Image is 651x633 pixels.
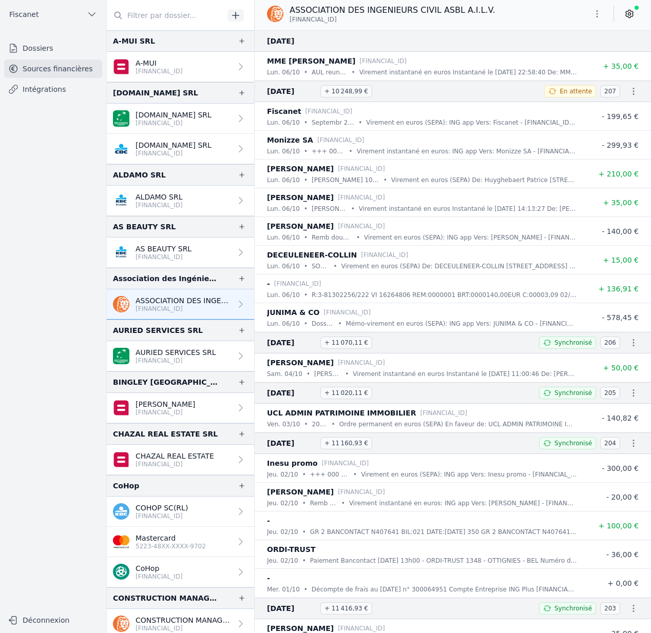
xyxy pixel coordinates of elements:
[113,400,129,416] img: belfius-1.png
[267,232,300,243] p: lun. 06/10
[267,584,300,595] p: mer. 01/10
[267,67,300,77] p: lun. 06/10
[602,112,639,121] span: - 199,65 €
[338,487,385,497] p: [FINANCIAL_ID]
[554,339,592,347] span: Synchronisé
[267,261,300,271] p: lun. 06/10
[304,232,308,243] div: •
[136,615,232,625] p: CONSTRUCTION MANAGEMENT & WOODEN BUILDINGS SRL
[113,141,129,157] img: CBC_CREGBEBB.png
[304,319,308,329] div: •
[113,244,129,261] img: KBC_BRUSSELS_KREDBEBB.png
[113,324,203,337] div: AURIED SERVICES SRL
[302,469,306,480] div: •
[136,563,183,573] p: CoHop
[136,572,183,581] p: [FINANCIAL_ID]
[107,445,254,475] a: CHAZAL REAL ESTATE [FINANCIAL_ID]
[113,480,139,492] div: CoHop
[267,146,300,156] p: lun. 06/10
[113,616,129,632] img: ing.png
[267,249,357,261] p: DECEULENEER-COLLIN
[361,250,408,260] p: [FINANCIAL_ID]
[305,106,353,116] p: [FINANCIAL_ID]
[267,105,301,117] p: Fiscanet
[358,117,362,128] div: •
[312,146,345,156] p: +++ 000 / 2468 / 40546 +++
[267,319,300,329] p: lun. 06/10
[351,204,355,214] div: •
[136,119,212,127] p: [FINANCIAL_ID]
[107,238,254,268] a: AS BEAUTY SRL [FINANCIAL_ID]
[554,604,592,612] span: Synchronisé
[136,460,214,468] p: [FINANCIAL_ID]
[267,278,270,290] p: -
[560,87,592,95] span: En attente
[107,527,254,557] a: Mastercard 5223-48XX-XXXX-9702
[349,498,577,508] p: Virement instantané en euros: ING app Vers: [PERSON_NAME] - [FINANCIAL_ID] Instantané le [DATE] 1...
[598,285,639,293] span: + 136,91 €
[312,419,328,429] p: 20003042
[304,584,308,595] div: •
[113,221,176,233] div: AS BEAUTY SRL
[603,364,639,372] span: + 50,00 €
[356,232,360,243] div: •
[113,58,129,75] img: belfius.png
[4,80,102,98] a: Intégrations
[267,369,302,379] p: sam. 04/10
[136,192,183,202] p: ALDAMO SRL
[136,149,212,157] p: [FINANCIAL_ID]
[312,261,329,271] p: SO32855
[603,256,639,264] span: + 15,00 €
[320,437,372,449] span: + 11 160,93 €
[267,457,318,469] p: Inesu promo
[267,175,300,185] p: lun. 06/10
[136,253,192,261] p: [FINANCIAL_ID]
[136,201,183,209] p: [FINANCIAL_ID]
[113,87,198,99] div: [DOMAIN_NAME] SRL
[267,35,316,47] span: [DATE]
[136,295,232,306] p: ASSOCIATION DES INGENIEURS CIVIL ASBL A.I.L.V.
[267,85,316,97] span: [DATE]
[323,307,371,318] p: [FINANCIAL_ID]
[314,369,341,379] p: [PERSON_NAME] MATAP 1973
[267,419,300,429] p: ven. 03/10
[606,550,639,559] span: - 36,00 €
[107,289,254,320] a: ASSOCIATION DES INGENIEURS CIVIL ASBL A.I.L.V. [FINANCIAL_ID]
[322,458,369,468] p: [FINANCIAL_ID]
[267,220,334,232] p: [PERSON_NAME]
[600,437,620,449] span: 204
[304,204,308,214] div: •
[267,191,334,204] p: [PERSON_NAME]
[364,232,577,243] p: Virement en euros (SEPA): ING app Vers: [PERSON_NAME] - [FINANCIAL_ID] Communication: Remb double...
[267,407,416,419] p: UCL ADMIN PATRIMOINE IMMOBILIER
[352,67,355,77] div: •
[267,515,270,527] p: -
[600,602,620,615] span: 203
[113,376,221,388] div: BINGLEY [GEOGRAPHIC_DATA] SRL
[107,52,254,82] a: A-MUI [FINANCIAL_ID]
[339,419,577,429] p: Ordre permanent en euros (SEPA) En faveur de: UCL ADMIN PATRIMOINE IMMOBILIER [GEOGRAPHIC_DATA] I...
[9,9,39,19] span: Fiscanet
[4,60,102,78] a: Sources financières
[267,572,270,584] p: -
[136,512,188,520] p: [FINANCIAL_ID]
[302,498,306,508] div: •
[136,357,216,365] p: [FINANCIAL_ID]
[267,556,298,566] p: jeu. 02/10
[602,414,639,422] span: - 140,82 €
[267,469,298,480] p: jeu. 02/10
[366,117,577,128] p: Virement en euros (SEPA): ING app Vers: Fiscanet - [FINANCIAL_ID] Communication: Septembr 25 ailo...
[304,290,308,300] div: •
[267,337,316,349] span: [DATE]
[113,169,166,181] div: ALDAMO SRL
[359,204,577,214] p: Virement instantané en euros Instantané le [DATE] 14:13:27 De: [PERSON_NAME] [STREET_ADDRESS] IBA...
[310,469,349,480] p: +++ 000 / 0061 / 06451 +++
[312,319,334,329] p: Dossier 60524/0
[353,369,577,379] p: Virement instantané en euros Instantané le [DATE] 11:00:46 De: [PERSON_NAME] [STREET_ADDRESS][PER...
[267,55,355,67] p: MME [PERSON_NAME]
[113,533,129,550] img: imageedit_2_6530439554.png
[338,319,342,329] div: •
[359,56,407,66] p: [FINANCIAL_ID]
[341,261,577,271] p: Virement en euros (SEPA) De: DECEULENEER-COLLIN [STREET_ADDRESS] IBAN: [FINANCIAL_ID] Communicati...
[312,290,577,300] p: R:3-81302256/222 VI 16264806 REM:0000001 BRT:0000140,00EUR C:00003,09 02/10 Virement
